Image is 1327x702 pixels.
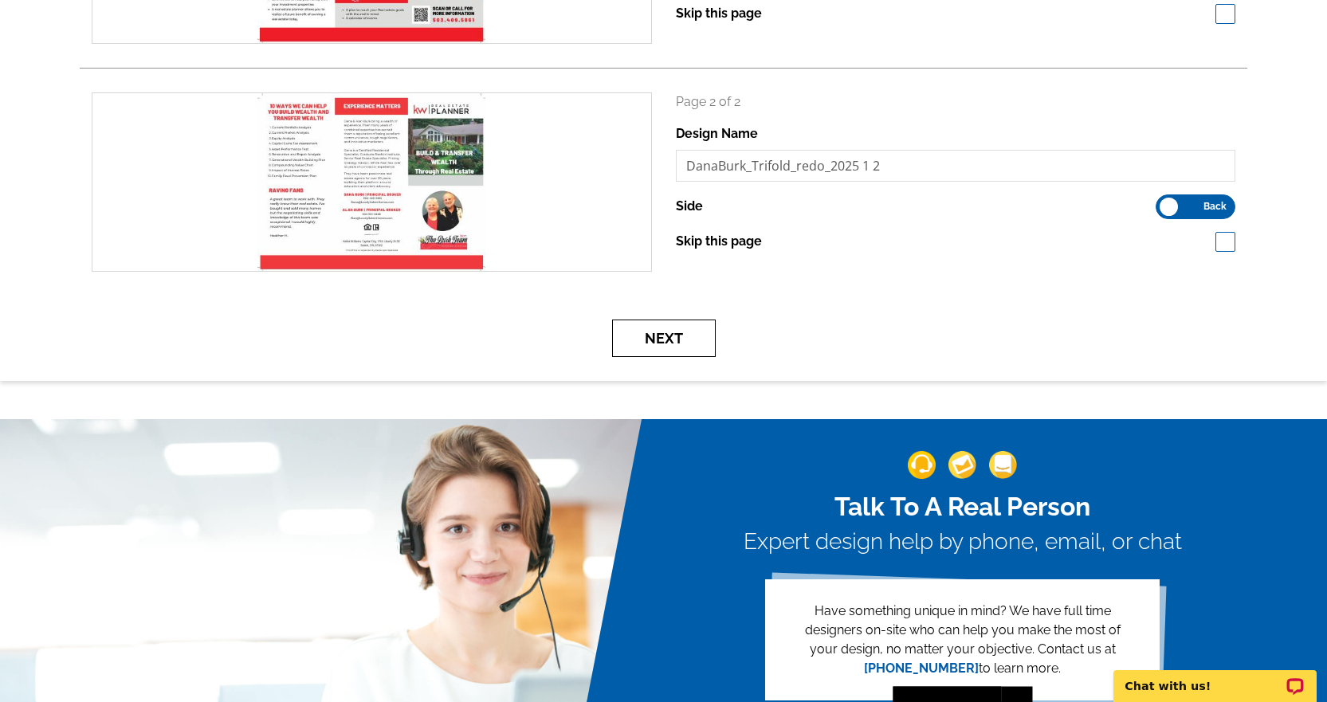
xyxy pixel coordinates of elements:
button: Next [612,320,716,357]
img: support-img-2.png [948,451,976,479]
input: File Name [676,150,1236,182]
label: Side [676,197,703,216]
img: support-img-1.png [908,451,936,479]
label: Design Name [676,124,758,143]
p: Page 2 of 2 [676,92,1236,112]
label: Skip this page [676,232,762,251]
p: Have something unique in mind? We have full time designers on-site who can help you make the most... [791,602,1134,678]
img: support-img-3_1.png [989,451,1017,479]
iframe: LiveChat chat widget [1103,652,1327,702]
h3: Expert design help by phone, email, or chat [744,528,1182,555]
label: Skip this page [676,4,762,23]
h2: Talk To A Real Person [744,492,1182,522]
a: [PHONE_NUMBER] [864,661,979,676]
span: Back [1203,202,1227,210]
